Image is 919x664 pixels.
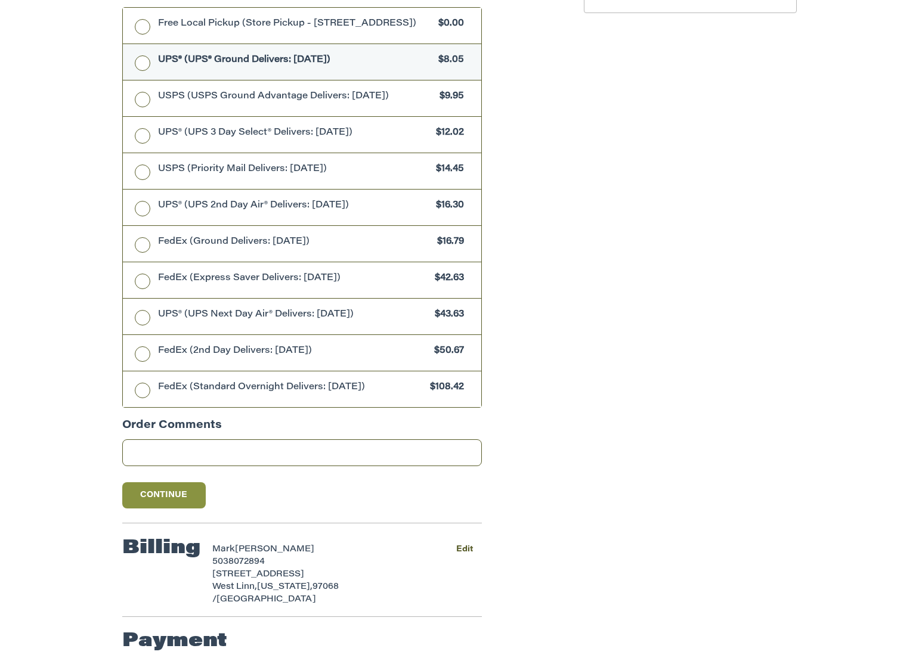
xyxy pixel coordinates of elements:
[429,272,464,286] span: $42.63
[434,90,464,104] span: $9.95
[158,308,429,322] span: UPS® (UPS Next Day Air® Delivers: [DATE])
[158,381,425,395] span: FedEx (Standard Overnight Delivers: [DATE])
[429,308,464,322] span: $43.63
[430,199,464,213] span: $16.30
[158,54,433,67] span: UPS® (UPS® Ground Delivers: [DATE])
[158,90,434,104] span: USPS (USPS Ground Advantage Delivers: [DATE])
[430,163,464,176] span: $14.45
[212,570,304,579] span: [STREET_ADDRESS]
[431,235,464,249] span: $16.79
[212,583,257,591] span: West Linn,
[212,545,235,554] span: Mark
[122,629,227,653] h2: Payment
[158,199,431,213] span: UPS® (UPS 2nd Day Air® Delivers: [DATE])
[432,54,464,67] span: $8.05
[257,583,312,591] span: [US_STATE],
[432,17,464,31] span: $0.00
[424,381,464,395] span: $108.42
[122,418,222,440] legend: Order Comments
[158,345,429,358] span: FedEx (2nd Day Delivers: [DATE])
[212,558,265,566] span: 5038072894
[158,126,431,140] span: UPS® (UPS 3 Day Select® Delivers: [DATE])
[216,595,316,604] span: [GEOGRAPHIC_DATA]
[122,536,200,560] h2: Billing
[235,545,314,554] span: [PERSON_NAME]
[428,345,464,358] span: $50.67
[447,541,482,558] button: Edit
[158,272,429,286] span: FedEx (Express Saver Delivers: [DATE])
[158,17,433,31] span: Free Local Pickup (Store Pickup - [STREET_ADDRESS])
[430,126,464,140] span: $12.02
[158,163,431,176] span: USPS (Priority Mail Delivers: [DATE])
[122,482,206,508] button: Continue
[158,235,432,249] span: FedEx (Ground Delivers: [DATE])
